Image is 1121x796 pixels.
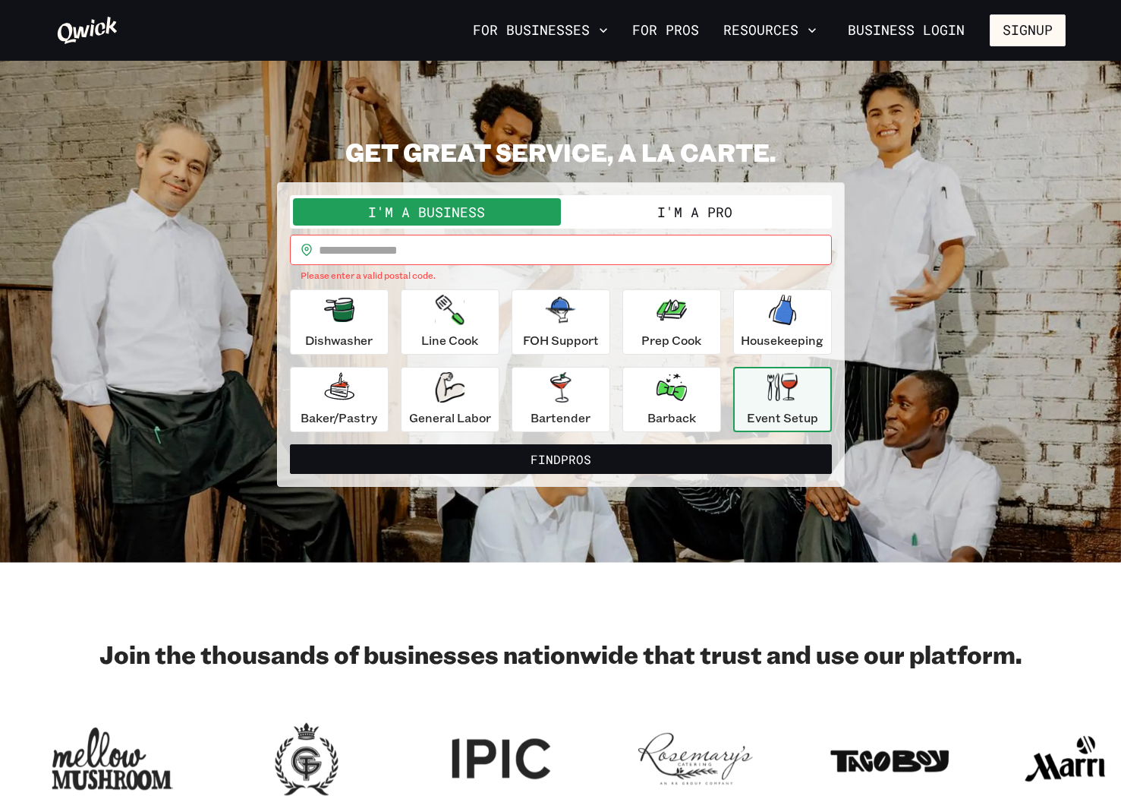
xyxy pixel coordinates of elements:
[641,331,701,349] p: Prep Cook
[401,289,499,355] button: Line Cook
[717,17,823,43] button: Resources
[409,409,491,427] p: General Labor
[277,137,845,167] h2: GET GREAT SERVICE, A LA CARTE.
[747,409,818,427] p: Event Setup
[647,409,696,427] p: Barback
[293,198,561,226] button: I'm a Business
[733,289,832,355] button: Housekeeping
[626,17,705,43] a: For Pros
[56,639,1066,669] h2: Join the thousands of businesses nationwide that trust and use our platform.
[290,289,389,355] button: Dishwasher
[401,367,499,432] button: General Labor
[290,444,832,475] button: FindPros
[512,367,610,432] button: Bartender
[421,331,478,349] p: Line Cook
[305,331,373,349] p: Dishwasher
[622,289,721,355] button: Prep Cook
[467,17,614,43] button: For Businesses
[290,367,389,432] button: Baker/Pastry
[301,268,821,283] p: Please enter a valid postal code.
[733,367,832,432] button: Event Setup
[523,331,599,349] p: FOH Support
[561,198,829,226] button: I'm a Pro
[835,14,978,46] a: Business Login
[531,409,590,427] p: Bartender
[741,331,823,349] p: Housekeeping
[512,289,610,355] button: FOH Support
[301,409,377,427] p: Baker/Pastry
[622,367,721,432] button: Barback
[990,14,1066,46] button: Signup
